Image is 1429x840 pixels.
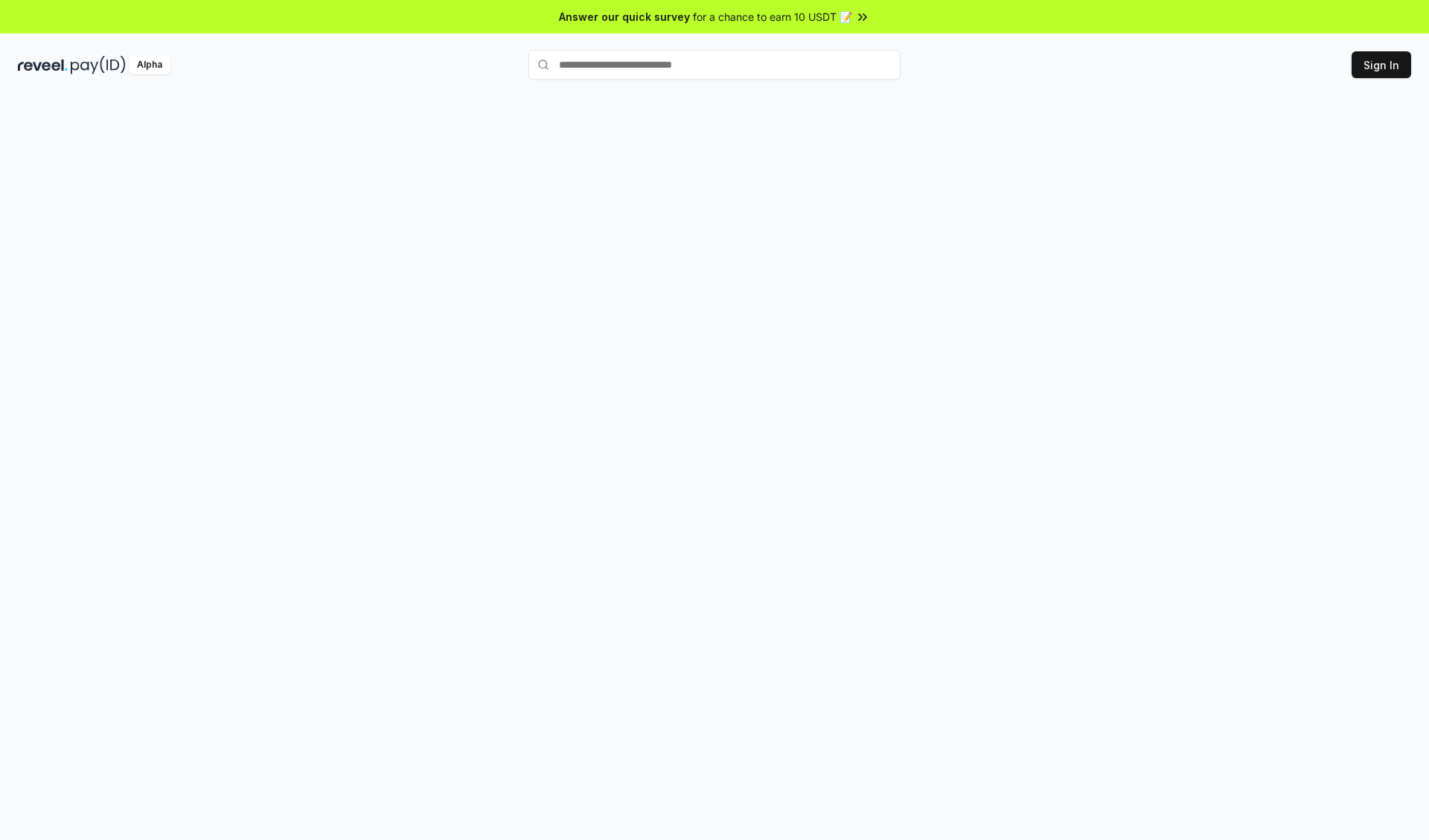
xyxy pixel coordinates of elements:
img: pay_id [71,56,126,74]
div: Alpha [129,56,170,74]
img: reveel_dark [18,56,68,74]
button: Sign In [1352,51,1411,78]
span: Answer our quick survey [559,9,690,25]
span: for a chance to earn 10 USDT 📝 [693,9,852,25]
